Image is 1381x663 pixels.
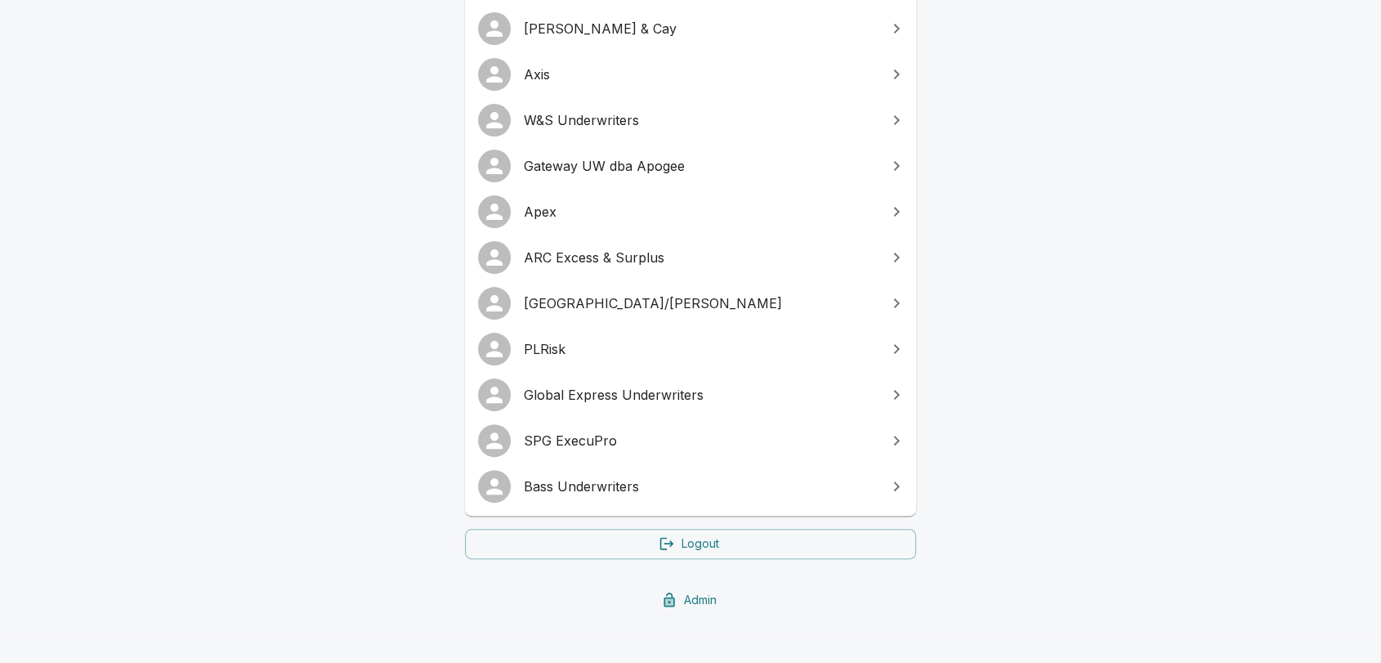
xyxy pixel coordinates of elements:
span: Global Express Underwriters [524,385,877,405]
span: PLRisk [524,339,877,359]
a: Axis [465,52,916,97]
a: ARC Excess & Surplus [465,235,916,280]
span: ARC Excess & Surplus [524,248,877,267]
span: Axis [524,65,877,84]
span: SPG ExecuPro [524,431,877,450]
a: Admin [465,585,916,616]
span: Gateway UW dba Apogee [524,156,877,176]
span: Apex [524,202,877,222]
a: SPG ExecuPro [465,418,916,464]
span: [GEOGRAPHIC_DATA]/[PERSON_NAME] [524,293,877,313]
a: PLRisk [465,326,916,372]
a: Logout [465,529,916,559]
a: [GEOGRAPHIC_DATA]/[PERSON_NAME] [465,280,916,326]
a: W&S Underwriters [465,97,916,143]
a: Bass Underwriters [465,464,916,509]
a: [PERSON_NAME] & Cay [465,6,916,52]
span: W&S Underwriters [524,110,877,130]
a: Gateway UW dba Apogee [465,143,916,189]
a: Apex [465,189,916,235]
span: Bass Underwriters [524,477,877,496]
a: Global Express Underwriters [465,372,916,418]
span: [PERSON_NAME] & Cay [524,19,877,38]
